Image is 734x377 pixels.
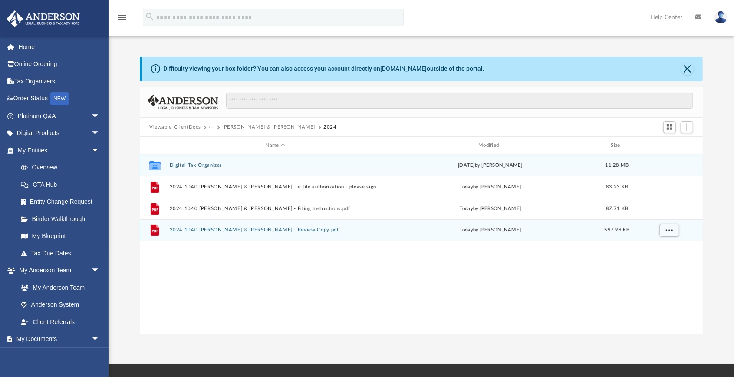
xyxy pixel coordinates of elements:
[385,162,596,169] div: [DATE] by [PERSON_NAME]
[163,64,484,73] div: Difficulty viewing your box folder? You can also access your account directly on outside of the p...
[12,245,113,262] a: Tax Due Dates
[6,125,113,142] a: Digital Productsarrow_drop_down
[681,63,694,75] button: Close
[12,313,109,331] a: Client Referrals
[12,279,104,296] a: My Anderson Team
[145,12,155,21] i: search
[606,185,628,189] span: 83.23 KB
[380,65,427,72] a: [DOMAIN_NAME]
[91,262,109,280] span: arrow_drop_down
[12,210,113,228] a: Binder Walkthrough
[169,142,381,149] div: Name
[117,17,128,23] a: menu
[385,226,596,234] div: by [PERSON_NAME]
[6,73,113,90] a: Tax Organizers
[606,206,628,211] span: 87.71 KB
[209,123,214,131] button: ···
[6,262,109,279] a: My Anderson Teamarrow_drop_down
[460,206,473,211] span: today
[604,228,629,232] span: 597.98 KB
[12,159,113,176] a: Overview
[144,142,165,149] div: id
[170,228,381,233] button: 2024 1040 [PERSON_NAME] & [PERSON_NAME] - Review Copy.pdf
[149,123,201,131] button: Viewable-ClientDocs
[91,125,109,142] span: arrow_drop_down
[714,11,727,23] img: User Pic
[6,56,113,73] a: Online Ordering
[323,123,337,131] button: 2024
[6,331,109,348] a: My Documentsarrow_drop_down
[91,107,109,125] span: arrow_drop_down
[385,142,596,149] div: Modified
[140,154,703,334] div: grid
[91,331,109,348] span: arrow_drop_down
[605,163,629,168] span: 11.28 MB
[12,347,104,365] a: Box
[460,228,473,232] span: today
[12,228,109,245] a: My Blueprint
[638,142,699,149] div: id
[460,185,473,189] span: today
[4,10,82,27] img: Anderson Advisors Platinum Portal
[385,205,596,213] div: by [PERSON_NAME]
[117,12,128,23] i: menu
[12,193,113,211] a: Entity Change Request
[170,184,381,190] button: 2024 1040 [PERSON_NAME] & [PERSON_NAME] - e-file authorization - please sign.pdf
[681,121,694,133] button: Add
[6,107,113,125] a: Platinum Q&Aarrow_drop_down
[663,121,676,133] button: Switch to Grid View
[222,123,316,131] button: [PERSON_NAME] & [PERSON_NAME]
[12,296,109,314] a: Anderson System
[385,183,596,191] div: by [PERSON_NAME]
[226,93,693,109] input: Search files and folders
[6,142,113,159] a: My Entitiesarrow_drop_down
[91,142,109,159] span: arrow_drop_down
[600,142,635,149] div: Size
[6,38,113,56] a: Home
[170,206,381,212] button: 2024 1040 [PERSON_NAME] & [PERSON_NAME] - Filing Instructions.pdf
[50,92,69,105] div: NEW
[170,162,381,168] button: Digital Tax Organizer
[659,224,679,237] button: More options
[6,90,113,108] a: Order StatusNEW
[12,176,113,193] a: CTA Hub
